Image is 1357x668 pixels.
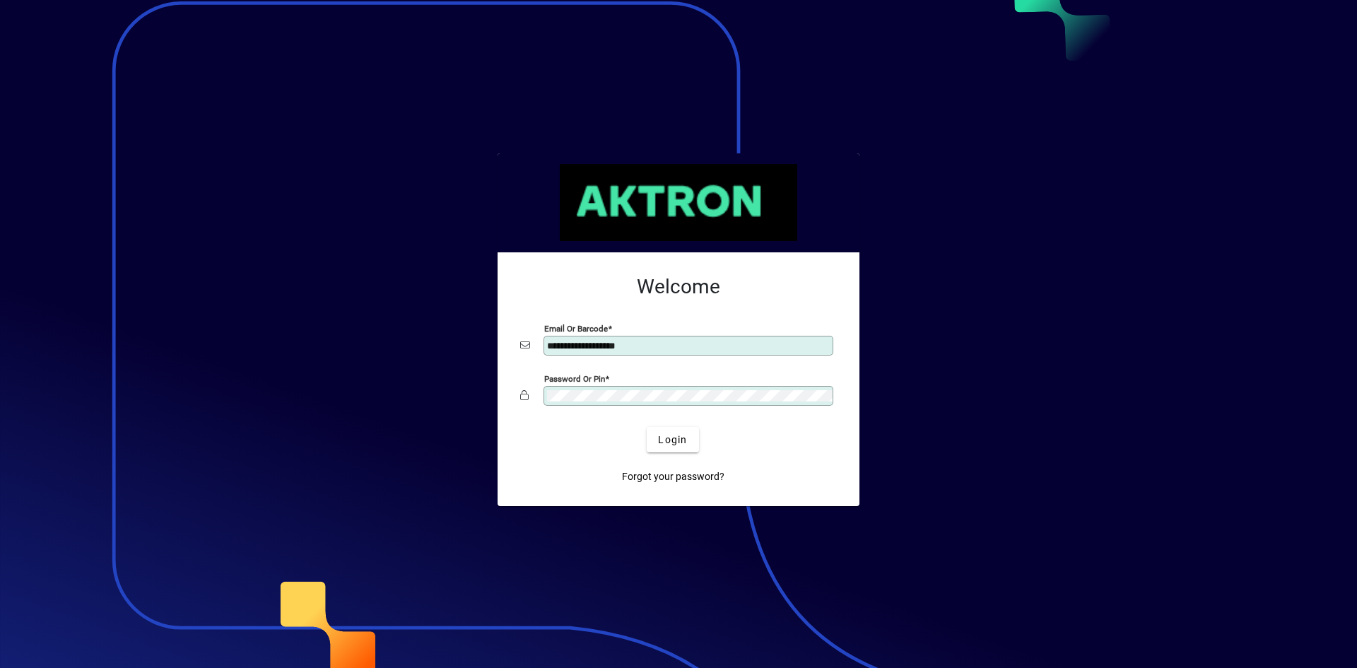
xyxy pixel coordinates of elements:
span: Login [658,433,687,447]
a: Forgot your password? [616,464,730,489]
span: Forgot your password? [622,469,724,484]
mat-label: Password or Pin [544,374,605,384]
mat-label: Email or Barcode [544,324,608,334]
h2: Welcome [520,275,837,299]
button: Login [647,427,698,452]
